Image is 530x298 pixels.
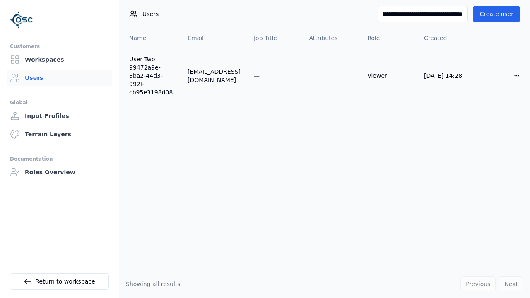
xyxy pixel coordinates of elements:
[7,70,112,86] a: Users
[129,55,174,96] a: User Two 99472a9e-3ba2-44d3-992f-cb95e3198d08
[302,28,361,48] th: Attributes
[254,72,260,79] span: —
[417,28,475,48] th: Created
[119,28,181,48] th: Name
[181,28,247,48] th: Email
[7,164,112,180] a: Roles Overview
[126,281,181,287] span: Showing all results
[367,72,411,80] div: Viewer
[424,72,468,80] div: [DATE] 14:28
[142,10,159,18] span: Users
[188,67,241,84] div: [EMAIL_ADDRESS][DOMAIN_NAME]
[10,154,109,164] div: Documentation
[10,98,109,108] div: Global
[7,51,112,68] a: Workspaces
[10,41,109,51] div: Customers
[7,126,112,142] a: Terrain Layers
[361,28,417,48] th: Role
[247,28,302,48] th: Job Title
[10,273,109,290] a: Return to workspace
[10,8,33,31] img: Logo
[7,108,112,124] a: Input Profiles
[473,6,520,22] button: Create user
